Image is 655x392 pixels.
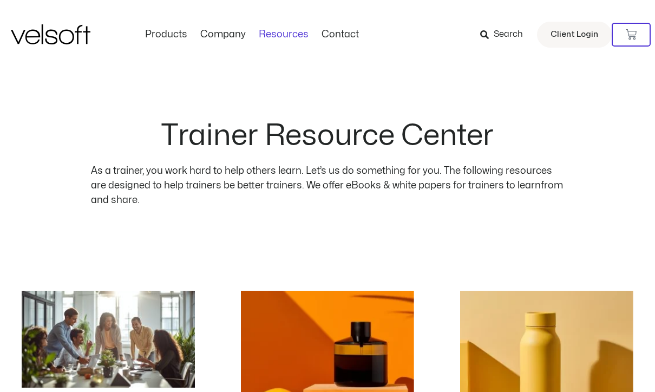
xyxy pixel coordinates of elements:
[11,24,90,44] img: Velsoft Training Materials
[252,29,315,41] a: ResourcesMenu Toggle
[194,29,252,41] a: CompanyMenu Toggle
[480,25,530,44] a: Search
[161,121,494,151] h2: Trainer Resource Center
[91,164,565,207] p: As a trainer, you work hard to help others learn. Let’s us do something for you. The following re...
[315,29,365,41] a: ContactMenu Toggle
[551,28,598,42] span: Client Login
[139,29,194,41] a: ProductsMenu Toggle
[494,28,523,42] span: Search
[537,22,612,48] a: Client Login
[139,29,365,41] nav: Menu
